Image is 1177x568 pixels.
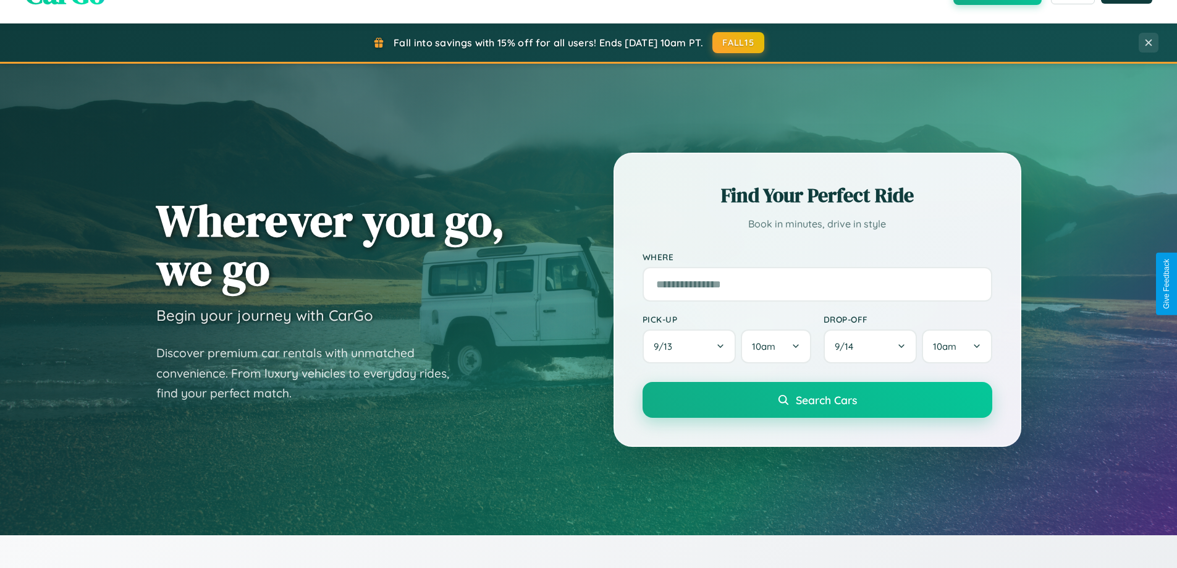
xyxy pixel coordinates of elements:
p: Book in minutes, drive in style [643,215,992,233]
span: 10am [933,341,956,352]
p: Discover premium car rentals with unmatched convenience. From luxury vehicles to everyday rides, ... [156,343,465,404]
button: 10am [922,329,992,363]
h3: Begin your journey with CarGo [156,306,373,324]
button: 10am [741,329,811,363]
div: Give Feedback [1162,259,1171,309]
span: 9 / 13 [654,341,678,352]
span: 9 / 14 [835,341,859,352]
label: Drop-off [824,314,992,324]
label: Where [643,252,992,262]
button: FALL15 [712,32,764,53]
button: Search Cars [643,382,992,418]
span: Search Cars [796,393,857,407]
span: 10am [752,341,775,352]
h1: Wherever you go, we go [156,196,505,294]
h2: Find Your Perfect Ride [643,182,992,209]
button: 9/14 [824,329,918,363]
label: Pick-up [643,314,811,324]
span: Fall into savings with 15% off for all users! Ends [DATE] 10am PT. [394,36,703,49]
button: 9/13 [643,329,736,363]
